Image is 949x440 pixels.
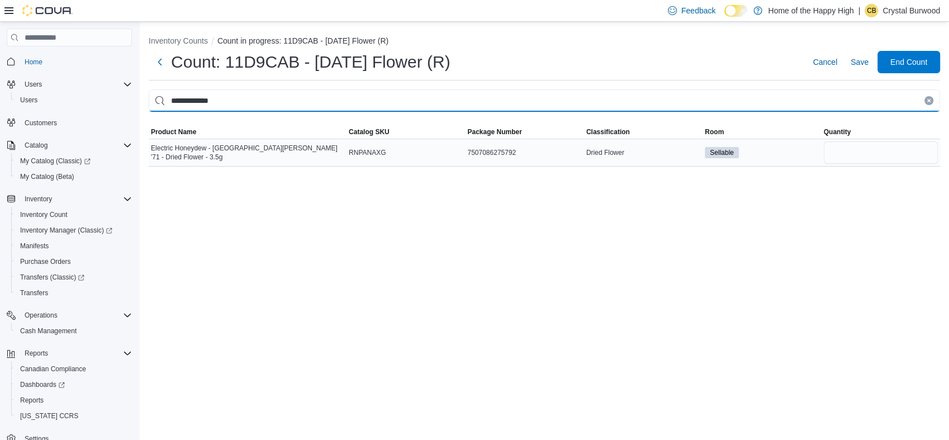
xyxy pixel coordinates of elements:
span: CB [867,4,876,17]
button: Count in progress: 11D9CAB - [DATE] Flower (R) [217,36,388,45]
span: Product Name [151,127,196,136]
div: 7507086275792 [465,146,583,159]
button: Cancel [808,51,842,73]
span: Canadian Compliance [20,365,86,373]
a: Users [16,93,42,107]
span: Transfers (Classic) [16,271,132,284]
span: Transfers [20,288,48,297]
button: Catalog [2,138,136,153]
span: Inventory Manager (Classic) [16,224,132,237]
a: Cash Management [16,324,81,338]
span: Washington CCRS [16,409,132,423]
a: Dashboards [16,378,69,391]
button: Package Number [465,125,583,139]
span: Catalog [20,139,132,152]
a: My Catalog (Beta) [16,170,79,183]
span: Manifests [16,239,132,253]
button: Operations [20,309,62,322]
button: Cash Management [11,323,136,339]
button: Catalog SKU [347,125,465,139]
span: Room [705,127,724,136]
button: Operations [2,307,136,323]
span: Canadian Compliance [16,362,132,376]
span: Manifests [20,242,49,250]
button: Purchase Orders [11,254,136,269]
span: My Catalog (Classic) [16,154,132,168]
a: Home [20,55,47,69]
a: [US_STATE] CCRS [16,409,83,423]
span: Users [25,80,42,89]
img: Cova [22,5,73,16]
span: Home [25,58,42,67]
button: Catalog [20,139,52,152]
span: Electric Honeydew - [GEOGRAPHIC_DATA][PERSON_NAME] '71 - Dried Flower - 3.5g [151,144,344,162]
a: Reports [16,394,48,407]
a: Inventory Manager (Classic) [11,223,136,238]
button: Save [846,51,873,73]
a: Transfers [16,286,53,300]
a: Transfers (Classic) [11,269,136,285]
button: Clear input [924,96,933,105]
span: [US_STATE] CCRS [20,411,78,420]
span: Transfers [16,286,132,300]
button: Inventory Count [11,207,136,223]
button: Classification [584,125,703,139]
button: Reports [20,347,53,360]
span: Purchase Orders [16,255,132,268]
a: Purchase Orders [16,255,75,268]
button: Transfers [11,285,136,301]
span: Cash Management [20,327,77,335]
button: Home [2,53,136,69]
span: End Count [890,56,927,68]
button: Canadian Compliance [11,361,136,377]
span: Users [20,78,132,91]
span: My Catalog (Beta) [16,170,132,183]
button: End Count [877,51,940,73]
input: Dark Mode [724,5,748,17]
a: My Catalog (Classic) [11,153,136,169]
span: Cancel [813,56,837,68]
span: RNPANAXG [349,148,386,157]
a: Customers [20,116,61,130]
span: Users [20,96,37,105]
span: Inventory Count [16,208,132,221]
a: Dashboards [11,377,136,392]
nav: An example of EuiBreadcrumbs [149,35,940,49]
span: My Catalog (Beta) [20,172,74,181]
span: Customers [25,119,57,127]
span: Feedback [681,5,715,16]
span: Dashboards [20,380,65,389]
button: Customers [2,115,136,131]
span: Catalog [25,141,48,150]
span: Dried Flower [586,148,624,157]
span: Catalog SKU [349,127,390,136]
span: Save [851,56,869,68]
button: Next [149,51,171,73]
button: Users [2,77,136,92]
span: Reports [20,396,44,405]
button: Reports [11,392,136,408]
p: Home of the Happy High [768,4,853,17]
a: Inventory Count [16,208,72,221]
span: Inventory [20,192,132,206]
span: Reports [16,394,132,407]
button: My Catalog (Beta) [11,169,136,184]
button: Inventory Counts [149,36,208,45]
span: Inventory Manager (Classic) [20,226,112,235]
button: Users [11,92,136,108]
span: Inventory Count [20,210,68,219]
span: Sellable [705,147,739,158]
span: Package Number [467,127,521,136]
span: Operations [20,309,132,322]
span: Operations [25,311,58,320]
button: Reports [2,346,136,361]
button: Manifests [11,238,136,254]
a: Transfers (Classic) [16,271,89,284]
p: | [858,4,861,17]
button: Users [20,78,46,91]
span: Reports [20,347,132,360]
span: Quantity [824,127,851,136]
span: Purchase Orders [20,257,71,266]
button: Inventory [20,192,56,206]
h1: Count: 11D9CAB - [DATE] Flower (R) [171,51,450,73]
